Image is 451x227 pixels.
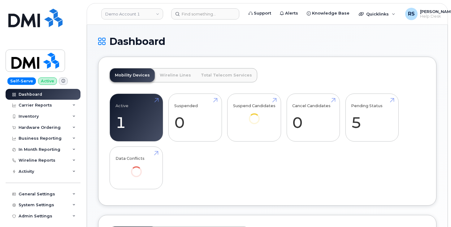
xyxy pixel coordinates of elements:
[115,97,157,138] a: Active 1
[174,97,216,138] a: Suspended 0
[351,97,393,138] a: Pending Status 5
[110,68,155,82] a: Mobility Devices
[233,97,275,133] a: Suspend Candidates
[98,36,436,47] h1: Dashboard
[292,97,334,138] a: Cancel Candidates 0
[196,68,257,82] a: Total Telecom Services
[155,68,196,82] a: Wireline Lines
[115,150,157,186] a: Data Conflicts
